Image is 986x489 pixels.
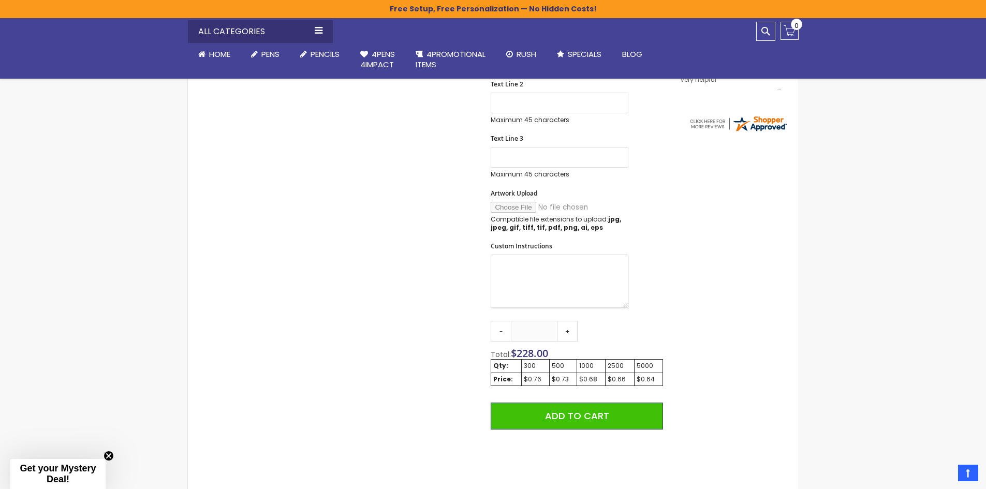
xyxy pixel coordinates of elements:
span: Blog [622,49,642,60]
div: 1000 [579,362,603,370]
div: $0.66 [608,375,631,383]
span: Custom Instructions [491,242,552,250]
a: Pens [241,43,290,66]
span: Specials [568,49,601,60]
a: Rush [496,43,547,66]
div: 5000 [637,362,660,370]
img: 4pens.com widget logo [688,114,788,133]
strong: jpg, jpeg, gif, tiff, tif, pdf, png, ai, eps [491,215,621,232]
button: Close teaser [104,451,114,461]
span: Home [209,49,230,60]
div: 500 [552,362,575,370]
span: Add to Cart [545,409,609,422]
p: Compatible file extensions to upload: [491,215,628,232]
a: Blog [612,43,653,66]
span: 0 [794,21,799,31]
div: 300 [524,362,547,370]
span: 4Pens 4impact [360,49,395,70]
div: $0.68 [579,375,603,383]
strong: Price: [493,375,513,383]
span: Text Line 3 [491,134,523,143]
a: 4PROMOTIONALITEMS [405,43,496,77]
div: All Categories [188,20,333,43]
a: Specials [547,43,612,66]
a: 4Pens4impact [350,43,405,77]
p: Maximum 45 characters [491,170,628,179]
span: Artwork Upload [491,189,537,198]
div: $0.73 [552,375,575,383]
a: - [491,321,511,342]
span: Pens [261,49,279,60]
span: 4PROMOTIONAL ITEMS [416,49,485,70]
span: Get your Mystery Deal! [20,463,96,484]
div: $0.64 [637,375,660,383]
div: 2500 [608,362,631,370]
a: Pencils [290,43,350,66]
p: Maximum 45 characters [491,116,628,124]
a: Home [188,43,241,66]
div: $0.76 [524,375,547,383]
span: $ [511,346,548,360]
strong: Qty: [493,361,508,370]
a: 4pens.com certificate URL [688,126,788,135]
a: Top [958,465,978,481]
button: Add to Cart [491,403,663,429]
span: 228.00 [517,346,548,360]
a: + [557,321,578,342]
span: Text Line 2 [491,80,523,88]
div: Customer service is great and very helpful [681,69,781,91]
span: Pencils [311,49,340,60]
a: 0 [781,22,799,40]
div: Get your Mystery Deal!Close teaser [10,459,106,489]
span: Total: [491,349,511,360]
span: Rush [517,49,536,60]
